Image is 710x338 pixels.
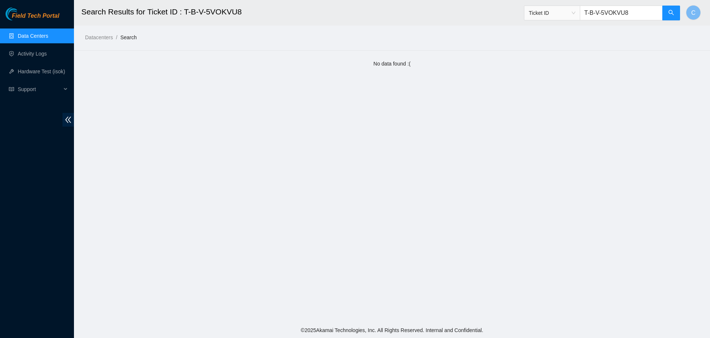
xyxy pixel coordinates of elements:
a: Search [120,34,136,40]
span: / [116,34,117,40]
span: Field Tech Portal [12,13,59,20]
footer: © 2025 Akamai Technologies, Inc. All Rights Reserved. Internal and Confidential. [74,322,710,338]
span: search [668,10,674,17]
button: search [662,6,680,20]
a: Hardware Test (isok) [18,68,65,74]
button: C [686,5,701,20]
img: Akamai Technologies [6,7,37,20]
a: Akamai TechnologiesField Tech Portal [6,13,59,23]
input: Enter text here... [580,6,663,20]
a: Data Centers [18,33,48,39]
span: double-left [62,113,74,127]
span: Support [18,82,61,97]
div: No data found :( [81,60,703,68]
span: Ticket ID [529,7,575,19]
span: read [9,87,14,92]
span: C [691,8,696,17]
a: Datacenters [85,34,113,40]
a: Activity Logs [18,51,47,57]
